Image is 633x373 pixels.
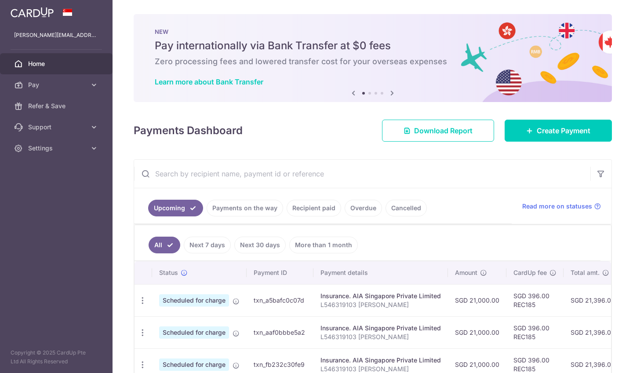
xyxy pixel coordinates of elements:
span: Scheduled for charge [159,358,229,371]
span: CardUp fee [513,268,547,277]
a: Cancelled [386,200,427,216]
a: Learn more about Bank Transfer [155,77,263,86]
span: Home [28,59,86,68]
td: SGD 396.00 REC185 [506,316,564,348]
td: SGD 21,396.00 [564,316,622,348]
p: L546319103 [PERSON_NAME] [320,333,441,341]
td: SGD 21,000.00 [448,284,506,316]
td: SGD 396.00 REC185 [506,284,564,316]
img: Bank transfer banner [134,14,612,102]
a: Overdue [345,200,382,216]
span: Create Payment [537,125,590,136]
span: Support [28,123,86,132]
a: Upcoming [148,200,203,216]
h5: Pay internationally via Bank Transfer at $0 fees [155,39,591,53]
span: Settings [28,144,86,153]
img: CardUp [11,7,54,18]
th: Payment details [313,261,448,284]
span: Read more on statuses [522,202,592,211]
th: Payment ID [247,261,313,284]
a: Payments on the way [207,200,283,216]
span: Scheduled for charge [159,326,229,339]
h4: Payments Dashboard [134,123,243,139]
td: SGD 21,000.00 [448,316,506,348]
a: Read more on statuses [522,202,601,211]
span: Refer & Save [28,102,86,110]
p: [PERSON_NAME][EMAIL_ADDRESS][DOMAIN_NAME] [14,31,98,40]
a: Next 30 days [234,237,286,253]
div: Insurance. AIA Singapore Private Limited [320,292,441,300]
input: Search by recipient name, payment id or reference [134,160,590,188]
a: Download Report [382,120,494,142]
p: NEW [155,28,591,35]
span: Amount [455,268,477,277]
td: SGD 21,396.00 [564,284,622,316]
a: More than 1 month [289,237,358,253]
a: All [149,237,180,253]
div: Insurance. AIA Singapore Private Limited [320,356,441,365]
a: Recipient paid [287,200,341,216]
p: L546319103 [PERSON_NAME] [320,300,441,309]
span: Total amt. [571,268,600,277]
a: Create Payment [505,120,612,142]
span: Status [159,268,178,277]
td: txn_a5bafc0c07d [247,284,313,316]
span: Pay [28,80,86,89]
td: txn_aaf0bbbe5a2 [247,316,313,348]
h6: Zero processing fees and lowered transfer cost for your overseas expenses [155,56,591,67]
div: Insurance. AIA Singapore Private Limited [320,324,441,333]
span: Download Report [414,125,473,136]
a: Next 7 days [184,237,231,253]
span: Scheduled for charge [159,294,229,307]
